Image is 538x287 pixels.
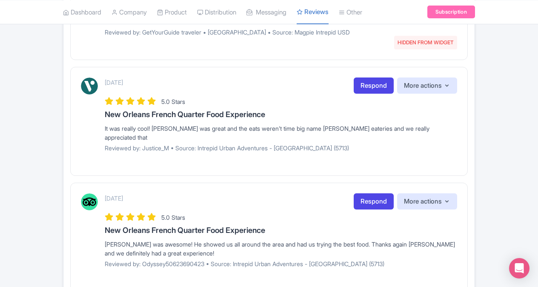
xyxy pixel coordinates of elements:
img: Viator Logo [81,77,98,95]
button: More actions [397,77,457,94]
button: More actions [397,193,457,210]
a: Messaging [246,0,286,24]
a: Company [112,0,147,24]
div: Open Intercom Messenger [509,258,529,278]
h3: New Orleans French Quarter Food Experience [105,110,457,119]
p: [DATE] [105,78,123,87]
a: Subscription [427,6,475,18]
p: Reviewed by: Odyssey50623690423 • Source: Intrepid Urban Adventures - [GEOGRAPHIC_DATA] (5713) [105,259,457,268]
a: Dashboard [63,0,101,24]
a: Product [157,0,187,24]
h3: New Orleans French Quarter Food Experience [105,226,457,235]
span: HIDDEN FROM WIDGET [394,36,457,49]
div: It was really cool! [PERSON_NAME] was great and the eats weren’t time big name [PERSON_NAME] eate... [105,124,457,142]
a: Respond [354,77,394,94]
span: 5.0 Stars [161,214,185,221]
a: Other [339,0,362,24]
div: [PERSON_NAME] was awesome! He showed us all around the area and had us trying the best food. Than... [105,240,457,258]
p: [DATE] [105,194,123,203]
p: Reviewed by: Justice_M • Source: Intrepid Urban Adventures - [GEOGRAPHIC_DATA] (5713) [105,143,457,152]
span: 5.0 Stars [161,98,185,105]
a: Respond [354,193,394,210]
a: Distribution [197,0,236,24]
img: Tripadvisor Logo [81,193,98,210]
p: Reviewed by: GetYourGuide traveler • [GEOGRAPHIC_DATA] • Source: Magpie Intrepid USD [105,28,457,37]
